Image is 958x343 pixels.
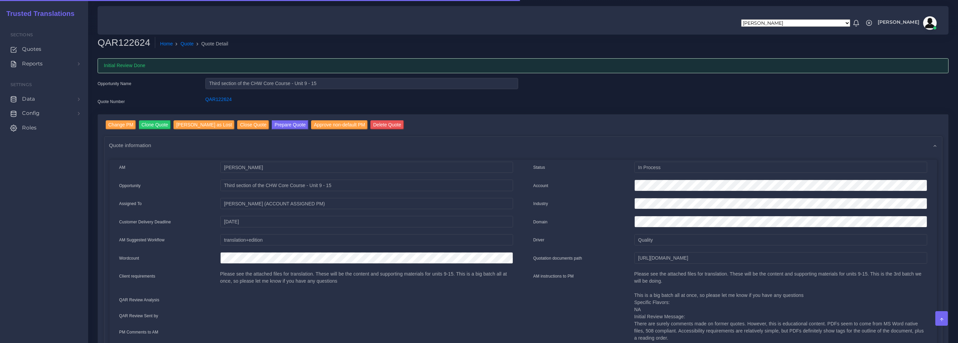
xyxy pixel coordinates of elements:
[533,164,545,170] label: Status
[119,255,139,261] label: Wordcount
[874,16,939,30] a: [PERSON_NAME]avatar
[5,106,83,120] a: Config
[160,40,173,47] a: Home
[119,183,141,189] label: Opportunity
[119,297,160,303] label: QAR Review Analysis
[237,120,269,129] input: Close Quote
[22,109,40,117] span: Config
[119,201,142,207] label: Assigned To
[98,37,155,48] h2: QAR122624
[533,273,574,279] label: AM instructions to PM
[11,32,33,37] span: Sections
[98,99,125,105] label: Quote Number
[119,273,156,279] label: Client requirements
[98,58,949,73] div: Initial Review Done
[5,92,83,106] a: Data
[2,8,75,19] a: Trusted Translations
[533,255,582,261] label: Quotation documents path
[22,60,43,67] span: Reports
[272,120,308,131] a: Prepare Quote
[119,313,158,319] label: QAR Review Sent by
[109,141,151,149] span: Quote information
[174,120,235,129] input: [PERSON_NAME] as Lost
[5,57,83,71] a: Reports
[533,201,548,207] label: Industry
[311,120,368,129] input: Approve non-default PM
[104,137,942,154] div: Quote information
[119,237,165,243] label: AM Suggested Workflow
[194,40,228,47] li: Quote Detail
[370,120,404,129] input: Delete Quote
[220,270,513,285] p: Please see the attached files for translation. These will be the content and supporting materials...
[22,45,41,53] span: Quotes
[533,237,545,243] label: Driver
[119,219,171,225] label: Customer Delivery Deadline
[11,82,32,87] span: Settings
[878,20,919,24] span: [PERSON_NAME]
[272,120,308,129] button: Prepare Quote
[220,198,513,209] input: pm
[533,183,548,189] label: Account
[205,97,232,102] a: QAR122624
[5,121,83,135] a: Roles
[22,124,37,132] span: Roles
[923,16,937,30] img: avatar
[119,329,159,335] label: PM Comments to AM
[22,95,35,103] span: Data
[181,40,194,47] a: Quote
[2,9,75,18] h2: Trusted Translations
[533,219,548,225] label: Domain
[106,120,136,129] input: Change PM
[5,42,83,56] a: Quotes
[119,164,125,170] label: AM
[139,120,171,129] input: Clone Quote
[98,81,131,87] label: Opportunity Name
